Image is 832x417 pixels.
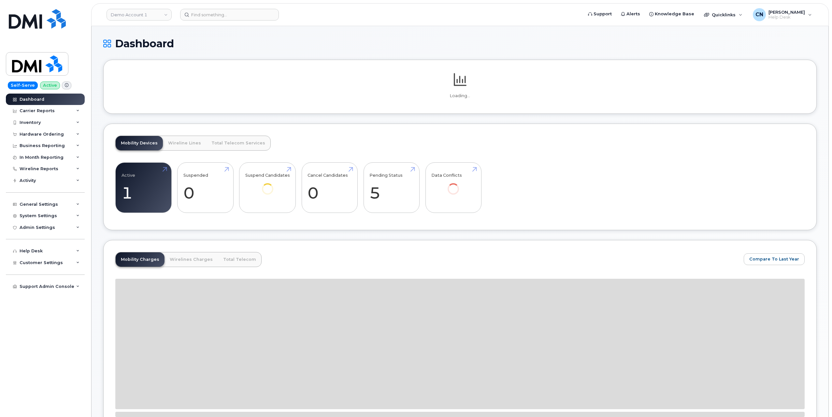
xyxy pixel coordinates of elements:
[183,166,227,209] a: Suspended 0
[206,136,270,150] a: Total Telecom Services
[369,166,413,209] a: Pending Status 5
[749,256,799,262] span: Compare To Last Year
[122,166,165,209] a: Active 1
[115,93,805,99] p: Loading...
[103,38,817,49] h1: Dashboard
[116,136,163,150] a: Mobility Devices
[744,253,805,265] button: Compare To Last Year
[165,252,218,267] a: Wirelines Charges
[163,136,206,150] a: Wireline Lines
[308,166,351,209] a: Cancel Candidates 0
[431,166,475,204] a: Data Conflicts
[218,252,261,267] a: Total Telecom
[116,252,165,267] a: Mobility Charges
[245,166,290,204] a: Suspend Candidates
